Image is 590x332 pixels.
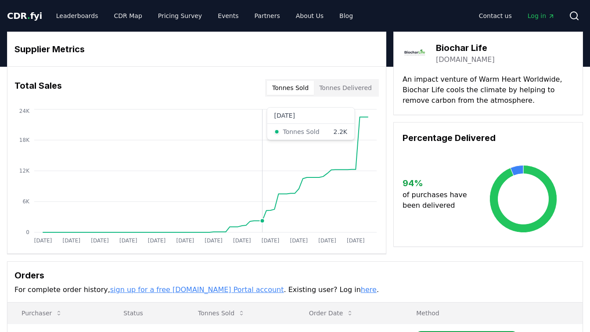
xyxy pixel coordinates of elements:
a: Log in [521,8,562,24]
span: . [27,11,30,21]
tspan: [DATE] [34,238,52,244]
tspan: [DATE] [347,238,365,244]
button: Tonnes Sold [191,304,252,322]
h3: Total Sales [14,79,62,97]
p: Status [116,309,177,318]
p: Method [409,309,576,318]
a: Pricing Survey [151,8,209,24]
h3: 94 % [403,177,473,190]
tspan: [DATE] [290,238,308,244]
tspan: [DATE] [205,238,223,244]
a: About Us [289,8,331,24]
a: Partners [248,8,287,24]
p: For complete order history, . Existing user? Log in . [14,285,576,295]
nav: Main [472,8,562,24]
tspan: 24K [19,108,30,114]
p: An impact venture of Warm Heart Worldwide, Biochar Life cools the climate by helping to remove ca... [403,74,574,106]
button: Purchaser [14,304,69,322]
a: sign up for a free [DOMAIN_NAME] Portal account [110,285,284,294]
button: Tonnes Delivered [314,81,377,95]
h3: Biochar Life [436,41,495,54]
a: [DOMAIN_NAME] [436,54,495,65]
h3: Supplier Metrics [14,43,379,56]
a: CDR Map [107,8,149,24]
a: Events [211,8,245,24]
a: Leaderboards [49,8,105,24]
tspan: [DATE] [176,238,194,244]
tspan: [DATE] [262,238,280,244]
tspan: 0 [26,229,29,235]
span: Log in [528,11,555,20]
tspan: [DATE] [119,238,137,244]
tspan: [DATE] [318,238,336,244]
h3: Orders [14,269,576,282]
tspan: [DATE] [233,238,251,244]
img: Biochar Life-logo [403,41,427,65]
a: here [361,285,377,294]
h3: Percentage Delivered [403,131,574,144]
tspan: 18K [19,137,30,143]
a: CDR.fyi [7,10,42,22]
a: Contact us [472,8,519,24]
tspan: 6K [22,198,30,205]
span: CDR fyi [7,11,42,21]
tspan: [DATE] [62,238,80,244]
button: Tonnes Sold [267,81,314,95]
a: Blog [332,8,360,24]
p: of purchases have been delivered [403,190,473,211]
tspan: 12K [19,168,30,174]
nav: Main [49,8,360,24]
tspan: [DATE] [148,238,166,244]
tspan: [DATE] [91,238,109,244]
button: Order Date [302,304,361,322]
